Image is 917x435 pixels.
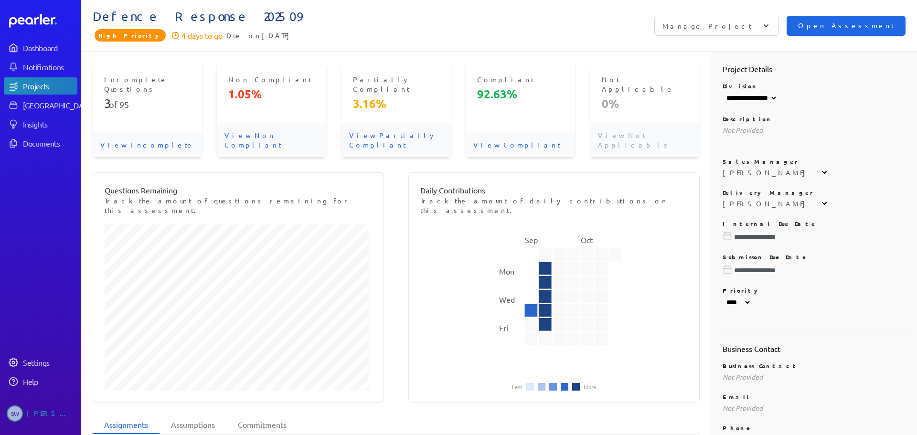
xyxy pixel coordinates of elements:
a: Dashboard [9,14,77,28]
p: Division [723,82,906,90]
p: Daily Contributions [420,184,688,196]
span: 3 [104,96,109,111]
span: Not Provided [723,126,763,134]
a: Insights [4,116,77,133]
p: Partially Compliant [353,74,439,94]
span: Steve Whittington [7,405,23,422]
text: Mon [499,266,514,276]
text: Sep [524,235,537,244]
li: Assignments [93,416,160,434]
p: Internal Due Date [723,220,906,227]
li: Commitments [226,416,298,434]
div: Help [23,377,76,386]
span: 95 [119,99,129,109]
text: Wed [499,295,515,304]
span: Defence Response 202509 [93,9,499,24]
a: Dashboard [4,39,77,56]
p: Phone [723,424,906,432]
p: Not Applicable [602,74,688,94]
h2: Business Contact [723,343,906,354]
p: Submisson Due Date [723,253,906,261]
div: [PERSON_NAME] [27,405,75,422]
p: Track the amount of questions remaining for this assessment. [105,196,372,215]
p: 3.16% [353,96,439,111]
div: [PERSON_NAME] [723,199,810,208]
button: Open Assessment [787,16,906,36]
div: [GEOGRAPHIC_DATA] [23,100,94,110]
p: 1.05% [228,86,315,102]
p: Sales Manager [723,158,906,165]
p: Priority [723,286,906,294]
li: More [584,384,596,390]
p: Delivery Manager [723,189,906,196]
input: Please choose a due date [723,265,906,275]
p: Track the amount of daily contributions on this assessment. [420,196,688,215]
a: [GEOGRAPHIC_DATA] [4,96,77,114]
p: Questions Remaining [105,184,372,196]
a: Documents [4,135,77,152]
a: Projects [4,77,77,95]
text: Fri [499,323,508,332]
a: Notifications [4,58,77,75]
p: View Compliant [466,132,575,157]
p: Email [723,393,906,401]
span: Priority [95,29,166,42]
div: Notifications [23,62,76,72]
p: 4 days to go [181,30,223,41]
p: Compliant [477,74,564,84]
text: Oct [581,235,593,244]
p: View Incomplete [93,132,202,157]
p: Manage Project [662,21,752,31]
div: Settings [23,358,76,367]
span: Due on [DATE] [226,30,294,41]
p: 92.63% [477,86,564,102]
span: Not Provided [723,372,763,381]
a: SW[PERSON_NAME] [4,402,77,425]
p: of [104,96,191,111]
p: View Non Compliant [217,123,326,157]
p: 0% [602,96,688,111]
h2: Project Details [723,63,906,74]
p: View Partially Compliant [341,123,451,157]
p: Business Contact [723,362,906,370]
span: Open Assessment [798,21,894,31]
p: View Not Applicable [590,123,700,157]
div: Insights [23,119,76,129]
span: Not Provided [723,403,763,412]
input: Please choose a due date [723,232,906,242]
a: Help [4,373,77,390]
p: Description [723,115,906,123]
div: [PERSON_NAME] [723,168,810,177]
p: Incomplete Questions [104,74,191,94]
div: Dashboard [23,43,76,53]
div: Projects [23,81,76,91]
li: Less [512,384,522,390]
div: Documents [23,138,76,148]
a: Settings [4,354,77,371]
p: Non Compliant [228,74,315,84]
li: Assumptions [160,416,226,434]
